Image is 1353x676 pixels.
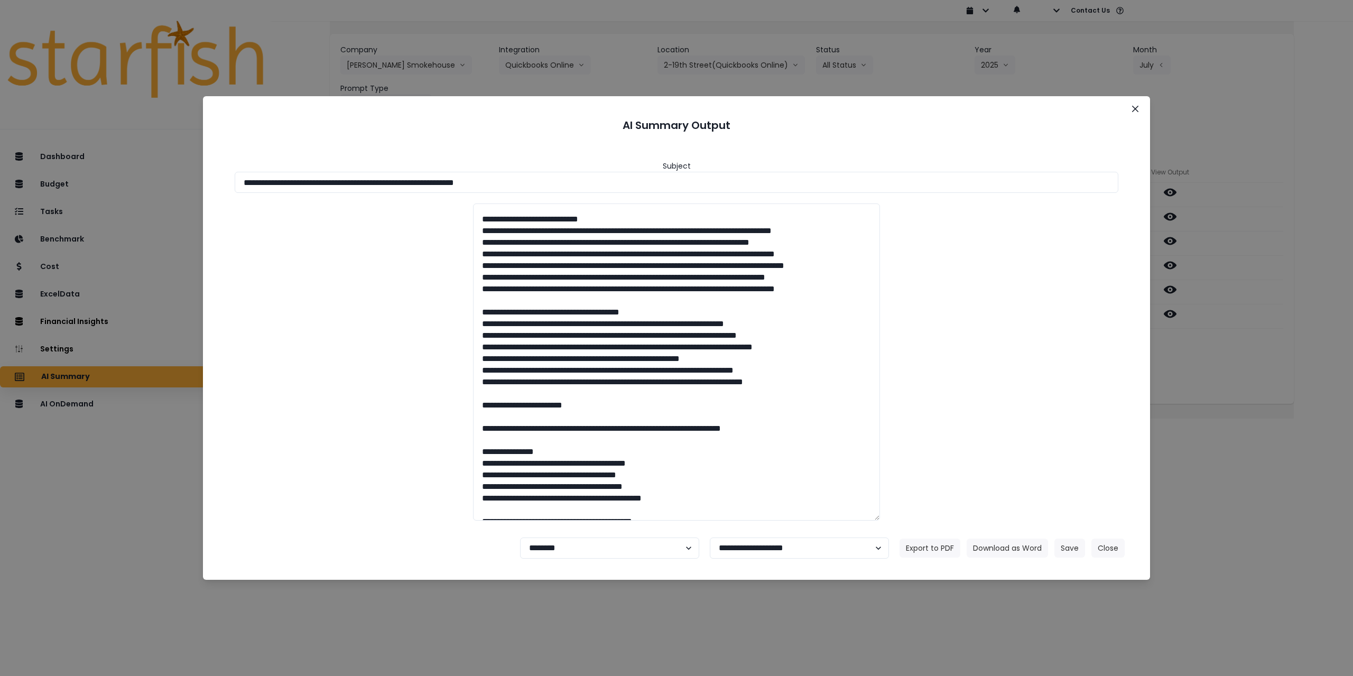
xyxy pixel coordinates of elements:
[216,109,1137,142] header: AI Summary Output
[1127,100,1144,117] button: Close
[967,539,1048,558] button: Download as Word
[900,539,960,558] button: Export to PDF
[1054,539,1085,558] button: Save
[663,161,691,172] header: Subject
[1091,539,1125,558] button: Close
